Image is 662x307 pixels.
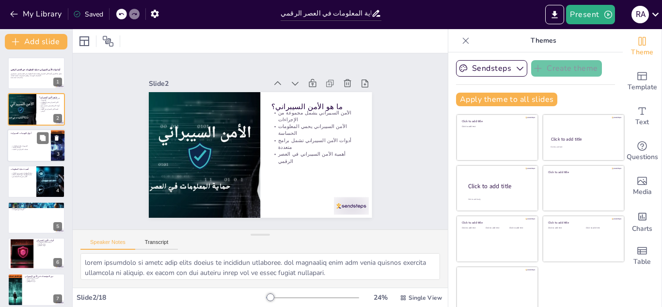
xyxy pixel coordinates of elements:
div: Slide 2 [171,48,286,93]
div: 7 [53,294,62,303]
button: Transcript [135,239,178,250]
p: تحديث البرمجيات بانتظام [11,207,62,209]
div: 5 [53,222,62,231]
div: Click to add title [551,136,615,142]
div: Click to add title [548,170,617,174]
p: هجمات الحرمان من الخدمة [11,148,61,150]
div: Click to add text [548,227,579,229]
p: تعزيز الأمن السيبراني [25,277,62,279]
div: Click to add title [462,221,531,225]
p: الفيروسات والبرامج الضارة [11,145,61,147]
p: أهمية حماية المعلومات [11,168,33,171]
span: Text [635,117,649,128]
span: Charts [632,224,652,234]
button: Export to PowerPoint [545,5,564,24]
div: 7 [8,274,65,306]
div: Saved [73,10,103,19]
div: 2 [53,114,62,123]
div: 4 [8,165,65,197]
button: Delete Slide [51,132,63,144]
input: Insert title [281,6,371,20]
button: Create theme [531,60,602,77]
button: R A [631,5,649,24]
div: 6 [53,258,62,267]
div: R A [631,6,649,23]
p: دور المؤسسات في الأمن السيبراني [25,275,62,278]
div: Click to add body [468,198,529,201]
div: Click to add title [548,221,617,225]
span: Questions [627,152,658,162]
div: Slide 2 / 18 [77,293,266,302]
div: 1 [53,78,62,86]
span: Media [633,187,652,197]
p: استخدام كلمات مرور قوية [11,205,62,207]
button: Duplicate Slide [37,132,48,144]
p: الأمان يعزز ثقة المستخدمين [11,176,33,178]
p: أدوات الأمن السيبراني [36,239,62,242]
button: Speaker Notes [80,239,135,250]
span: Theme [631,47,653,58]
button: My Library [7,6,66,22]
strong: أساسيات الأمن السيبراني: حماية المعلومات في العصر الرقمي [11,69,60,71]
button: Apply theme to all slides [456,93,557,106]
div: Click to add title [468,182,530,191]
textarea: lorem ipsumdolo si ametc adip elits doeius te incididun utlaboree. dol magnaaliq enim adm venia q... [80,253,440,280]
div: Click to add text [509,227,531,229]
p: أدوات الأمن السيبراني تشمل برامج متعددة [268,141,357,181]
p: برامج مكافحة الفيروسات [36,241,62,243]
div: Click to add title [462,119,531,123]
p: أفضل الممارسات للأمن السيبراني [11,203,62,206]
div: Add ready made slides [623,64,662,99]
p: تدريب الموظفين [25,281,62,283]
p: هجمات التصيد [11,147,61,149]
span: Table [633,257,651,267]
p: ما هو الأمن السيبراني؟ [280,107,368,144]
span: Single View [409,294,442,302]
p: حماية المعلومات تمنع الخسائر المالية [11,174,33,176]
div: 2 [8,93,65,125]
div: 1 [8,57,65,89]
p: الأمن السيبراني يحمي المعلومات الحساسة [272,128,362,168]
p: Generated with [URL] [11,77,62,79]
p: أهمية الأمن السيبراني في العصر الرقمي [39,108,62,112]
div: Click to add text [462,227,484,229]
div: Layout [77,33,92,49]
div: Add text boxes [623,99,662,134]
div: 3 [54,150,63,159]
div: 4 [53,186,62,195]
p: أدوات التشفير [36,245,62,247]
div: 3 [7,129,65,162]
p: أدوات الأمن السيبراني تشمل برامج متعددة [39,105,62,108]
p: أهمية الأمن السيبراني في العصر الرقمي [264,154,353,194]
div: 6 [8,238,65,270]
div: Get real-time input from your audience [623,134,662,169]
div: Click to add text [462,126,531,128]
p: يتناول هذا العرض أهمية الأمن السيبراني وكيفية حماية المعلومات في العصر الرقمي. سنستعرض الأساسيات،... [11,73,62,77]
div: 24 % [369,293,392,302]
div: Click to add text [486,227,507,229]
button: Sendsteps [456,60,527,77]
span: Position [102,35,114,47]
div: Click to add text [586,227,616,229]
button: Present [566,5,615,24]
p: جدران الحماية [36,243,62,245]
span: Template [628,82,657,93]
button: Add slide [5,34,67,49]
div: Change the overall theme [623,29,662,64]
div: Add charts and graphs [623,204,662,239]
p: الأمن السيبراني يشمل مجموعة من الإجراءات [39,97,62,101]
div: Add images, graphics, shapes or video [623,169,662,204]
div: Add a table [623,239,662,274]
p: Themes [473,29,613,52]
p: الأمن السيبراني يشمل مجموعة من الإجراءات [277,114,366,155]
p: حماية المعلومات تضمن سرية البيانات [11,172,33,174]
p: التوعية حول التهديدات [11,209,62,210]
p: أنواع التهديدات السيبرانية [11,132,61,135]
p: ما هو الأمن السيبراني؟ [39,96,62,98]
div: 5 [8,202,65,234]
div: Click to add text [551,146,615,148]
p: سياسات واضحة [25,279,62,281]
p: الأمن السيبراني يحمي المعلومات الحساسة [39,101,62,105]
